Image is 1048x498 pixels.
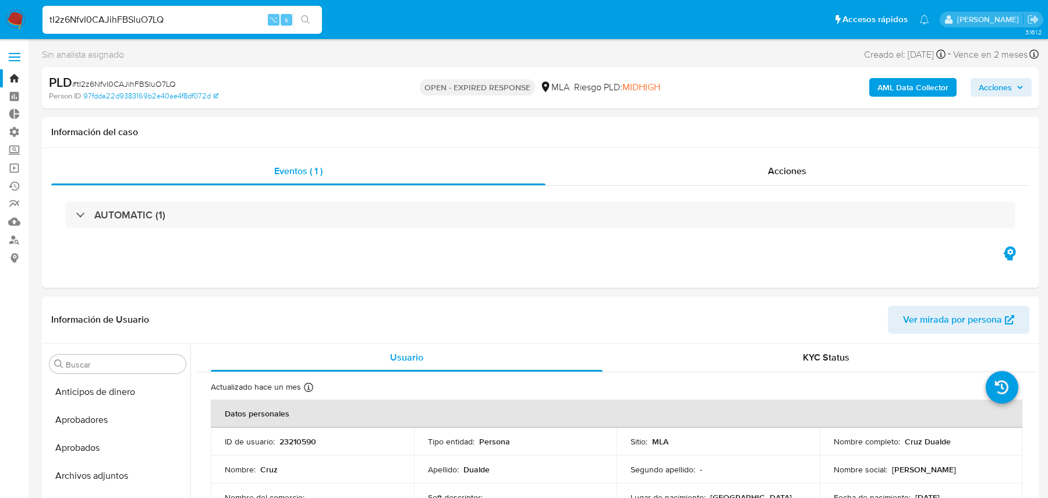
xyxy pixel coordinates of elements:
[293,12,317,28] button: search-icon
[622,80,660,94] span: MIDHIGH
[905,436,951,447] p: Cruz Dualde
[225,464,256,475] p: Nombre :
[877,78,948,97] b: AML Data Collector
[211,400,1022,428] th: Datos personales
[94,209,165,221] h3: AUTOMATIC (1)
[66,359,181,370] input: Buscar
[428,464,459,475] p: Apellido :
[842,13,908,26] span: Accesos rápidos
[574,81,660,94] span: Riesgo PLD:
[42,48,124,61] span: Sin analista asignado
[864,47,946,62] div: Creado el: [DATE]
[1027,13,1039,26] a: Salir
[420,79,535,96] p: OPEN - EXPIRED RESPONSE
[428,436,475,447] p: Tipo entidad :
[540,81,569,94] div: MLA
[45,378,190,406] button: Anticipos de dinero
[260,464,278,475] p: Cruz
[49,91,81,101] b: Person ID
[463,464,490,475] p: Dualde
[45,434,190,462] button: Aprobados
[888,306,1029,334] button: Ver mirada por persona
[45,462,190,490] button: Archivos adjuntos
[700,464,702,475] p: -
[768,164,806,178] span: Acciones
[979,78,1012,97] span: Acciones
[45,406,190,434] button: Aprobadores
[479,436,510,447] p: Persona
[834,436,900,447] p: Nombre completo :
[631,436,647,447] p: Sitio :
[51,126,1029,138] h1: Información del caso
[269,14,278,25] span: ⌥
[225,436,275,447] p: ID de usuario :
[919,15,929,24] a: Notificaciones
[652,436,668,447] p: MLA
[43,12,322,27] input: Buscar usuario o caso...
[892,464,956,475] p: [PERSON_NAME]
[957,14,1023,25] p: juan.calo@mercadolibre.com
[72,78,176,90] span: # tI2z6NfvI0CAJihFBSluO7LQ
[803,351,849,364] span: KYC Status
[903,306,1002,334] span: Ver mirada por persona
[54,359,63,369] button: Buscar
[65,202,1015,228] div: AUTOMATIC (1)
[971,78,1032,97] button: Acciones
[869,78,957,97] button: AML Data Collector
[51,314,149,326] h1: Información de Usuario
[279,436,316,447] p: 23210590
[948,47,951,62] span: -
[211,382,301,393] p: Actualizado hace un mes
[49,73,72,91] b: PLD
[953,48,1028,61] span: Vence en 2 meses
[834,464,887,475] p: Nombre social :
[83,91,218,101] a: 97fdda22d9383169b2e40ae4f8df072d
[390,351,423,364] span: Usuario
[285,14,288,25] span: s
[631,464,695,475] p: Segundo apellido :
[274,164,323,178] span: Eventos ( 1 )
